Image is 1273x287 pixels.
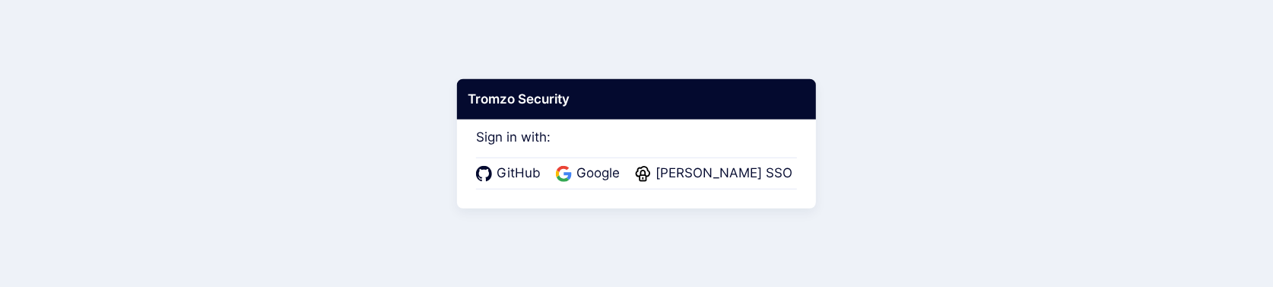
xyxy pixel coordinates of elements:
[651,164,797,183] span: [PERSON_NAME] SSO
[492,164,545,183] span: GitHub
[572,164,624,183] span: Google
[476,108,797,189] div: Sign in with:
[476,164,545,183] a: GitHub
[556,164,624,183] a: Google
[457,78,816,120] div: Tromzo Security
[635,164,797,183] a: [PERSON_NAME] SSO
